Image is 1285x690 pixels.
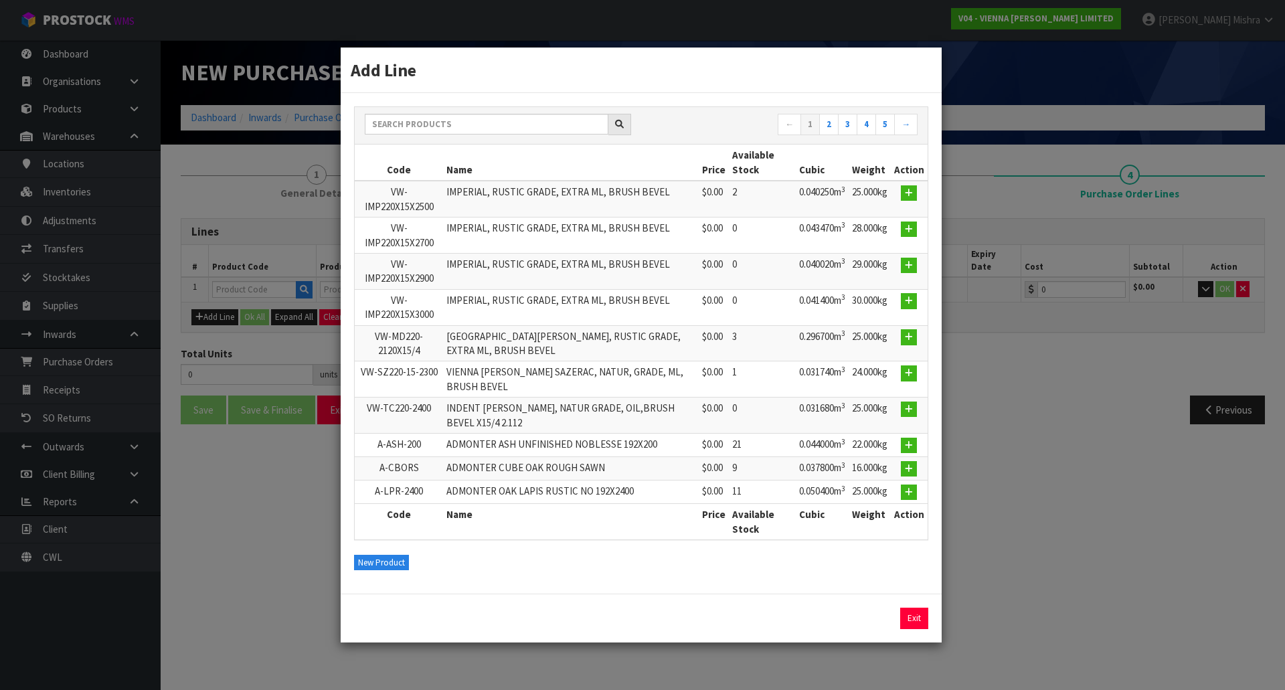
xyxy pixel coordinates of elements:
td: 1 [729,361,796,398]
td: 0.041400m [796,289,849,325]
td: 9 [729,457,796,481]
td: 22.000kg [849,434,891,457]
td: 0.296700m [796,325,849,361]
th: Action [891,145,928,181]
td: A-LPR-2400 [355,481,443,504]
td: $0.00 [699,325,729,361]
th: Action [891,504,928,539]
sup: 3 [841,365,845,374]
a: 5 [875,114,895,135]
td: 25.000kg [849,398,891,434]
td: 25.000kg [849,481,891,504]
a: ← [778,114,801,135]
td: $0.00 [699,289,729,325]
td: $0.00 [699,457,729,481]
td: 0 [729,398,796,434]
th: Cubic [796,145,849,181]
td: 21 [729,434,796,457]
td: 16.000kg [849,457,891,481]
td: 0.050400m [796,481,849,504]
td: 2 [729,181,796,217]
sup: 3 [841,437,845,446]
td: 0.031680m [796,398,849,434]
td: 11 [729,481,796,504]
td: VW-MD220-2120X15/4 [355,325,443,361]
td: 0.043470m [796,218,849,254]
td: $0.00 [699,218,729,254]
td: IMPERIAL, RUSTIC GRADE, EXTRA ML, BRUSH BEVEL [443,253,699,289]
th: Price [699,145,729,181]
td: $0.00 [699,434,729,457]
th: Name [443,504,699,539]
sup: 3 [841,460,845,470]
td: ADMONTER OAK LAPIS RUSTIC NO 192X2400 [443,481,699,504]
td: 30.000kg [849,289,891,325]
input: Search products [365,114,608,135]
td: 0.040250m [796,181,849,217]
a: → [894,114,918,135]
td: $0.00 [699,398,729,434]
sup: 3 [841,220,845,230]
td: 0 [729,289,796,325]
td: $0.00 [699,361,729,398]
td: INDENT [PERSON_NAME], NATUR GRADE, OIL,BRUSH BEVEL X15/4 2.112 [443,398,699,434]
sup: 3 [841,292,845,302]
td: VIENNA [PERSON_NAME] SAZERAC, NATUR, GRADE, ML, BRUSH BEVEL [443,361,699,398]
td: VW-SZ220-15-2300 [355,361,443,398]
td: VW-IMP220X15X2900 [355,253,443,289]
th: Available Stock [729,504,796,539]
a: 3 [838,114,857,135]
td: 29.000kg [849,253,891,289]
h3: Add Line [351,58,932,82]
td: [GEOGRAPHIC_DATA][PERSON_NAME], RUSTIC GRADE, EXTRA ML, BRUSH BEVEL [443,325,699,361]
td: ADMONTER ASH UNFINISHED NOBLESSE 192X200 [443,434,699,457]
td: 0 [729,218,796,254]
td: VW-IMP220X15X2700 [355,218,443,254]
td: 0.044000m [796,434,849,457]
td: $0.00 [699,181,729,217]
th: Name [443,145,699,181]
th: Code [355,145,443,181]
sup: 3 [841,401,845,410]
a: 4 [857,114,876,135]
td: 28.000kg [849,218,891,254]
td: VW-IMP220X15X3000 [355,289,443,325]
a: 2 [819,114,839,135]
td: 25.000kg [849,181,891,217]
td: VW-IMP220X15X2500 [355,181,443,217]
td: 25.000kg [849,325,891,361]
nav: Page navigation [651,114,918,137]
th: Weight [849,504,891,539]
th: Weight [849,145,891,181]
td: 0.040020m [796,253,849,289]
button: New Product [354,555,409,571]
sup: 3 [841,329,845,338]
td: IMPERIAL, RUSTIC GRADE, EXTRA ML, BRUSH BEVEL [443,181,699,217]
td: 3 [729,325,796,361]
td: A-ASH-200 [355,434,443,457]
td: 0.037800m [796,457,849,481]
a: Exit [900,608,928,629]
td: 0 [729,253,796,289]
sup: 3 [841,484,845,493]
td: $0.00 [699,253,729,289]
td: IMPERIAL, RUSTIC GRADE, EXTRA ML, BRUSH BEVEL [443,289,699,325]
td: $0.00 [699,481,729,504]
td: ADMONTER CUBE OAK ROUGH SAWN [443,457,699,481]
th: Available Stock [729,145,796,181]
th: Cubic [796,504,849,539]
sup: 3 [841,185,845,194]
td: 0.031740m [796,361,849,398]
a: 1 [800,114,820,135]
sup: 3 [841,256,845,266]
td: IMPERIAL, RUSTIC GRADE, EXTRA ML, BRUSH BEVEL [443,218,699,254]
th: Price [699,504,729,539]
td: A-CBORS [355,457,443,481]
td: VW-TC220-2400 [355,398,443,434]
td: 24.000kg [849,361,891,398]
th: Code [355,504,443,539]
